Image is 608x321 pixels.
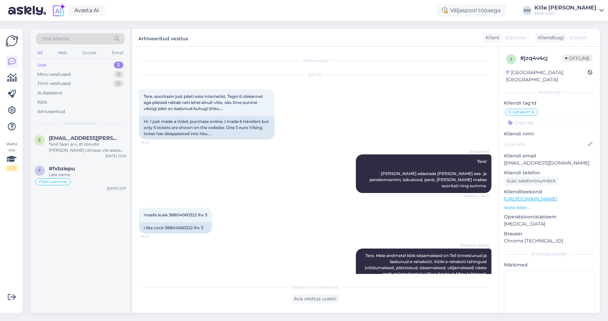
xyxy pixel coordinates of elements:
div: Kille [PERSON_NAME] [534,5,596,10]
span: Pileti ostmine [39,180,67,184]
div: Socials [81,48,98,57]
div: Ava vestlus uuesti [291,294,339,303]
div: Arhiveeritud [37,108,65,115]
a: Kille [PERSON_NAME]Eesti Loto [534,5,604,16]
span: E-rahakott [508,110,530,114]
div: All [36,48,44,57]
img: explore-ai [52,3,66,18]
p: Klienditeekond [504,188,594,195]
div: Tere! Saan aru, et soovite [PERSON_NAME] viimase viie aasta väljavõtet sissemaksete, väljamaksete... [49,141,126,153]
div: 2 / 3 [5,165,18,171]
span: [PERSON_NAME] [460,243,489,248]
div: Vaata siia [5,141,18,171]
div: Vestlus algas [139,58,491,64]
div: Kõik [37,99,47,106]
span: Tere. Meie andmetel kõik sissemaksed on Teil õnnestunud ja laekunud e-rahakotti. Kõiki e-rahakoti... [365,253,488,288]
p: [MEDICAL_DATA] [504,220,594,228]
p: Vaata edasi ... [504,205,594,211]
div: Last name [49,172,126,178]
a: [URL][DOMAIN_NAME] [504,196,557,202]
span: Tere. sooritasin just pileti oste internetist. Tegin 6 ülekannet aga pileteid näitab neti lehel a... [144,94,264,111]
span: 14:21 [141,140,166,145]
div: Hi. I just made a ticket purchase online. I made 6 transfers but only 5 tickets are shown on the ... [139,116,275,140]
p: [EMAIL_ADDRESS][DOMAIN_NAME] [504,159,594,167]
div: [DATE] [139,72,491,78]
span: meelis kukk 38804060322 lhv 3 [144,212,207,217]
span: Tere! [PERSON_NAME] edastada [PERSON_NAME] ees- ja perekonnanimi, isikukood, pank, [PERSON_NAME] ... [369,159,488,188]
span: f [38,168,41,173]
p: Brauser [504,230,594,237]
span: j [510,57,512,62]
div: Email [110,48,125,57]
div: I like cock 38804060322 lhv 3 [139,222,212,234]
div: Küsi telefoninumbrit [504,176,559,186]
p: Kliendi tag'id [504,100,594,107]
div: [DATE] 12:59 [105,153,126,158]
span: even.aruoja@mail.ee [49,135,119,141]
p: Operatsioonisüsteem [504,213,594,220]
div: 2 [114,62,123,68]
p: Märkmed [504,261,594,269]
div: Väljaspool tööaega [437,4,506,17]
div: 0 [114,80,123,87]
p: Kliendi email [504,152,594,159]
span: Uued vestlused [65,120,96,126]
div: [DATE] 5:37 [107,186,126,191]
span: Vestlus on arhiveeritud [292,284,339,290]
span: AI Assistent [464,149,489,154]
span: English [570,34,587,41]
div: # jzq4v4cj [520,54,563,62]
div: [PERSON_NAME] [504,251,594,257]
div: Minu vestlused [37,71,71,78]
p: Kliendi telefon [504,169,594,176]
input: Lisa nimi [504,141,587,148]
div: Web [57,48,68,57]
span: Offline [563,55,592,62]
span: 14:22 [141,234,166,239]
label: Arhiveeritud vestlus [138,33,188,42]
div: Klienditugi [535,34,564,41]
div: Klient [483,34,500,41]
span: e [38,137,41,143]
div: [GEOGRAPHIC_DATA], [GEOGRAPHIC_DATA] [506,69,588,83]
div: Kliendi info [504,89,594,95]
span: Estonian [505,34,526,41]
div: 3 [114,71,123,78]
div: KN [522,6,532,15]
p: Kliendi nimi [504,130,594,137]
a: Avasta AI [68,5,105,16]
img: Askly Logo [5,35,18,47]
span: Otsi kliente [42,35,69,42]
span: #fxbziepu [49,166,75,172]
div: AI Assistent [37,90,62,97]
div: Uus [37,62,46,68]
p: Chrome [TECHNICAL_ID] [504,237,594,244]
div: Eesti Loto [534,10,596,16]
input: Lisa tag [504,117,594,128]
div: Tiimi vestlused [37,80,70,87]
span: Nähtud ✓ 14:21 [464,193,489,198]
